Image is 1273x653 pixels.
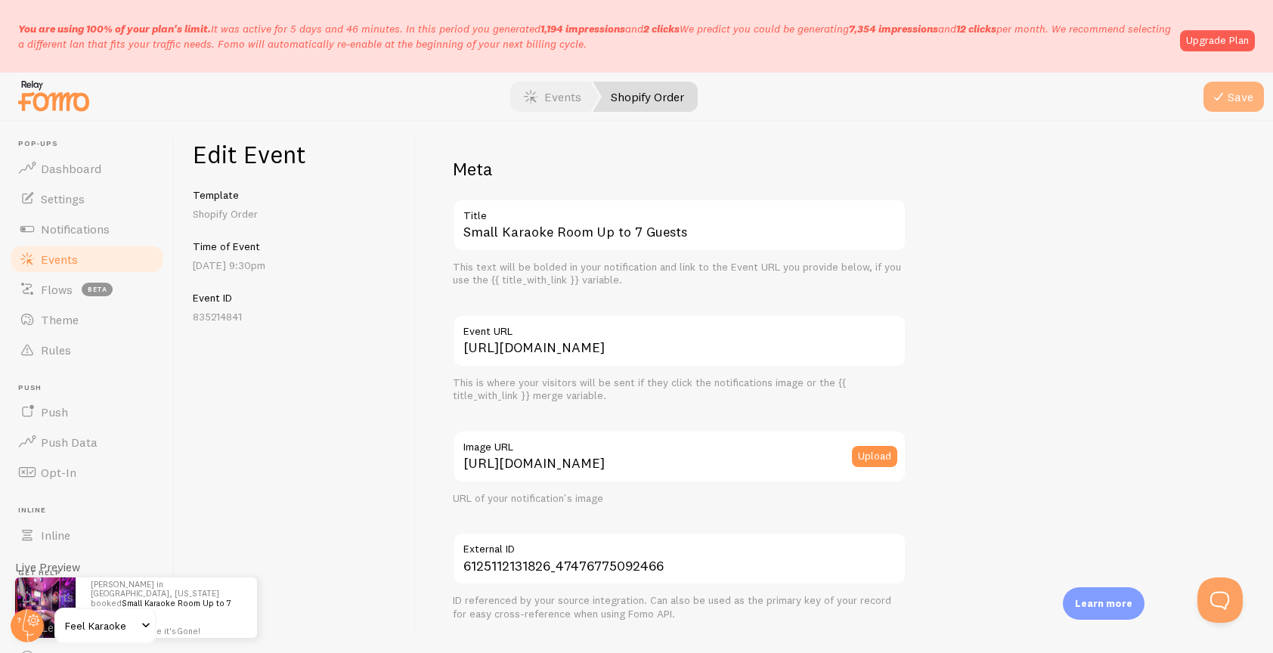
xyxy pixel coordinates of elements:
[9,153,165,184] a: Dashboard
[1180,30,1255,51] a: Upgrade Plan
[41,465,76,480] span: Opt-In
[193,309,398,324] p: 835214841
[9,305,165,335] a: Theme
[453,314,906,340] label: Event URL
[18,383,165,393] span: Push
[193,258,398,273] p: [DATE] 9:30pm
[9,427,165,457] a: Push Data
[1075,596,1132,611] p: Learn more
[453,376,906,403] div: This is where your visitors will be sent if they click the notifications image or the {{ title_wi...
[193,188,398,202] h5: Template
[18,21,1171,51] p: It was active for 5 days and 46 minutes. In this period you generated We predict you could be gen...
[18,506,165,515] span: Inline
[643,22,680,36] b: 2 clicks
[453,199,906,224] label: Title
[193,240,398,253] h5: Time of Event
[540,22,625,36] b: 1,194 impressions
[9,214,165,244] a: Notifications
[41,590,73,605] span: Alerts
[41,528,70,543] span: Inline
[9,582,165,612] a: Alerts
[849,22,938,36] b: 7,354 impressions
[852,446,897,467] button: Upload
[453,532,906,558] label: External ID
[193,291,398,305] h5: Event ID
[65,617,137,635] span: Feel Karaoke
[9,244,165,274] a: Events
[54,608,156,644] a: Feel Karaoke
[193,206,398,221] p: Shopify Order
[9,397,165,427] a: Push
[41,252,78,267] span: Events
[18,568,165,578] span: Get Help
[9,335,165,365] a: Rules
[1197,577,1243,623] iframe: Help Scout Beacon - Open
[956,22,996,36] b: 12 clicks
[41,435,98,450] span: Push Data
[540,22,680,36] span: and
[453,492,906,506] div: URL of your notification's image
[9,520,165,550] a: Inline
[41,161,101,176] span: Dashboard
[18,139,165,149] span: Pop-ups
[193,139,398,170] h1: Edit Event
[1063,587,1144,620] div: Learn more
[453,594,906,621] div: ID referenced by your source integration. Can also be used as the primary key of your record for ...
[453,430,906,456] label: Image URL
[41,282,73,297] span: Flows
[9,184,165,214] a: Settings
[16,76,91,115] img: fomo-relay-logo-orange.svg
[18,22,211,36] span: You are using 100% of your plan's limit.
[849,22,996,36] span: and
[9,457,165,487] a: Opt-In
[41,404,68,419] span: Push
[41,312,79,327] span: Theme
[82,283,113,296] span: beta
[453,261,906,287] div: This text will be bolded in your notification and link to the Event URL you provide below, if you...
[453,157,906,181] h2: Meta
[41,191,85,206] span: Settings
[41,342,71,357] span: Rules
[9,274,165,305] a: Flows beta
[41,221,110,237] span: Notifications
